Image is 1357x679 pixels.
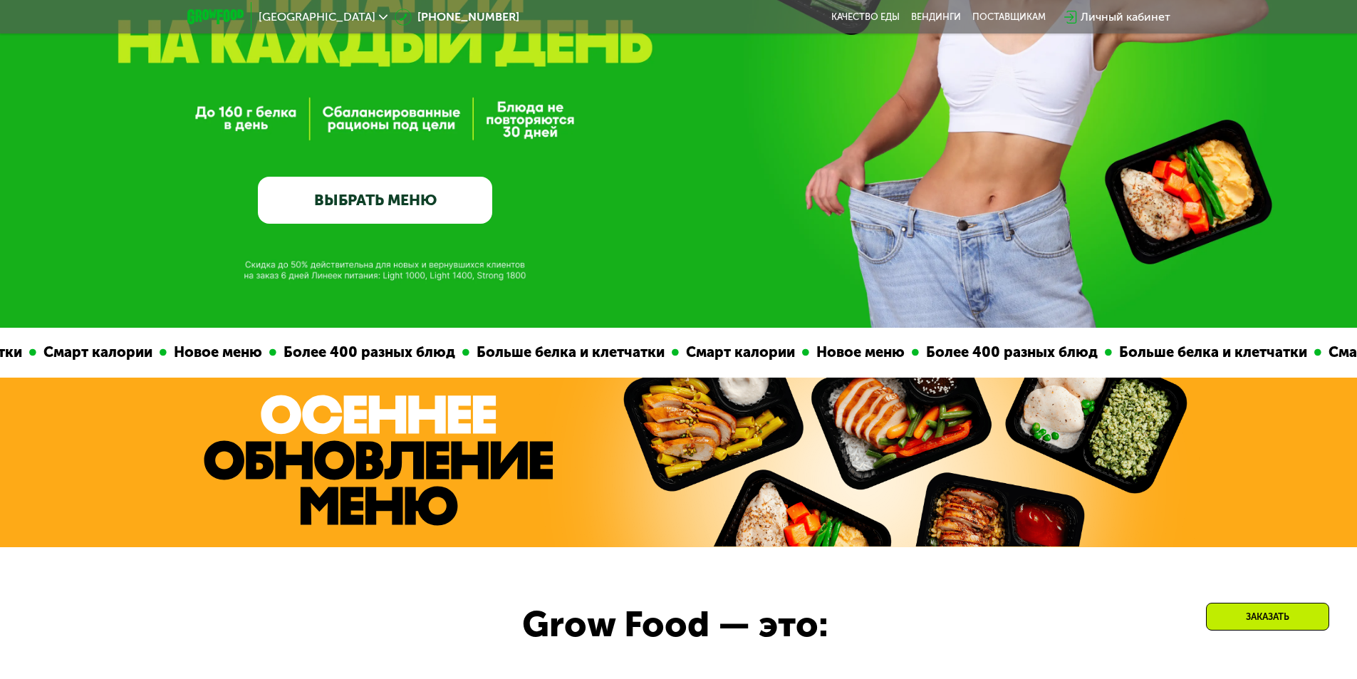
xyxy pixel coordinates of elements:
[677,341,801,363] div: Смарт калории
[395,9,519,26] a: [PHONE_NUMBER]
[35,341,158,363] div: Смарт калории
[1111,341,1313,363] div: Больше белка и клетчатки
[1206,603,1329,631] div: Заказать
[911,11,961,23] a: Вендинги
[468,341,670,363] div: Больше белка и клетчатки
[831,11,900,23] a: Качество еды
[165,341,268,363] div: Новое меню
[522,598,882,652] div: Grow Food — это:
[808,341,910,363] div: Новое меню
[259,11,375,23] span: [GEOGRAPHIC_DATA]
[972,11,1046,23] div: поставщикам
[1081,9,1170,26] div: Личный кабинет
[275,341,461,363] div: Более 400 разных блюд
[258,177,492,224] a: ВЫБРАТЬ МЕНЮ
[917,341,1103,363] div: Более 400 разных блюд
